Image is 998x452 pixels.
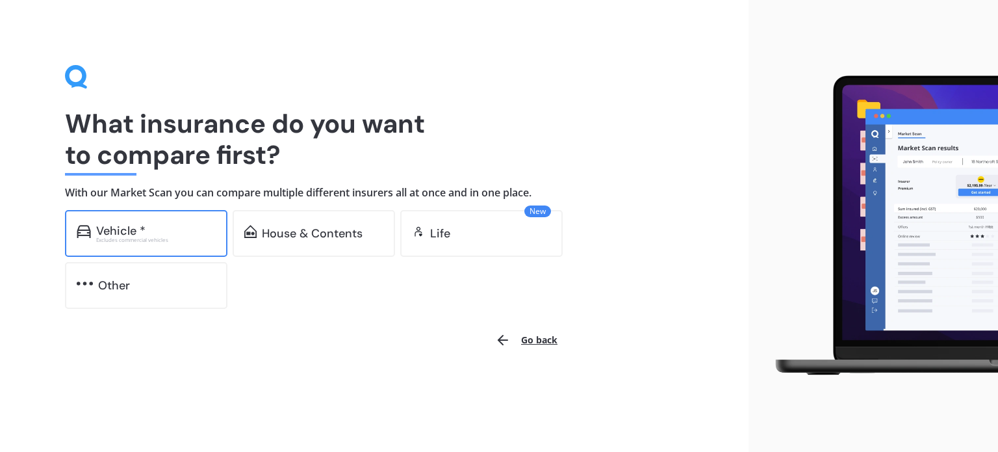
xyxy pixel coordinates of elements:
span: New [524,206,551,217]
div: Other [98,279,130,292]
button: Go back [487,325,565,356]
img: home-and-contents.b802091223b8502ef2dd.svg [244,225,257,238]
h1: What insurance do you want to compare first? [65,108,684,170]
div: Life [430,227,450,240]
div: Vehicle * [96,224,146,237]
div: Excludes commercial vehicles [96,237,216,243]
img: car.f15378c7a67c060ca3f3.svg [77,225,91,238]
img: other.81dba5aafe580aa69f38.svg [77,277,93,290]
h4: With our Market Scan you can compare multiple different insurers all at once and in one place. [65,186,684,200]
img: laptop.webp [759,69,998,383]
div: House & Contents [262,227,363,240]
img: life.f720d6a2d7cdcd3ad642.svg [412,225,425,238]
